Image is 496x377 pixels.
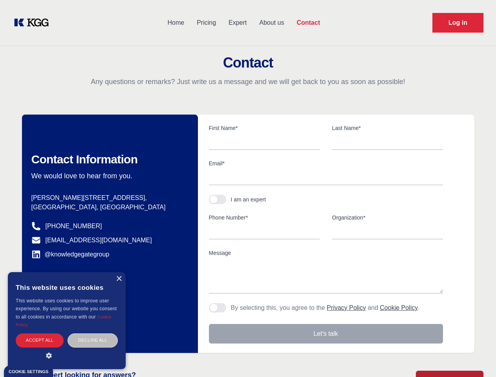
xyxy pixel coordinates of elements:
[46,236,152,245] a: [EMAIL_ADDRESS][DOMAIN_NAME]
[457,339,496,377] iframe: Chat Widget
[161,13,190,33] a: Home
[116,276,122,282] div: Close
[9,370,48,374] div: Cookie settings
[68,333,118,347] div: Decline all
[209,249,443,257] label: Message
[231,303,420,313] p: By selecting this, you agree to the and .
[209,214,320,221] label: Phone Number*
[9,55,487,71] h2: Contact
[31,250,110,259] a: @knowledgegategroup
[16,278,118,297] div: This website uses cookies
[13,16,55,29] a: KOL Knowledge Platform: Talk to Key External Experts (KEE)
[222,13,253,33] a: Expert
[31,193,185,203] p: [PERSON_NAME][STREET_ADDRESS],
[9,77,487,86] p: Any questions or remarks? Just write us a message and we will get back to you as soon as possible!
[209,159,443,167] label: Email*
[290,13,326,33] a: Contact
[31,152,185,167] h2: Contact Information
[327,304,366,311] a: Privacy Policy
[16,298,117,320] span: This website uses cookies to improve user experience. By using our website you consent to all coo...
[16,333,64,347] div: Accept all
[253,13,290,33] a: About us
[432,13,483,33] a: Request Demo
[231,196,266,203] div: I am an expert
[332,124,443,132] label: Last Name*
[16,315,112,327] a: Cookie Policy
[31,171,185,181] p: We would love to hear from you.
[190,13,222,33] a: Pricing
[332,214,443,221] label: Organization*
[380,304,418,311] a: Cookie Policy
[31,203,185,212] p: [GEOGRAPHIC_DATA], [GEOGRAPHIC_DATA]
[46,221,102,231] a: [PHONE_NUMBER]
[209,324,443,344] button: Let's talk
[209,124,320,132] label: First Name*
